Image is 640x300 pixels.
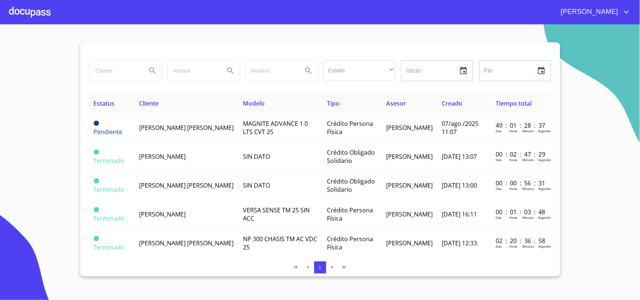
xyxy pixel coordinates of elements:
button: account of current user [555,6,631,18]
span: [PERSON_NAME] [PERSON_NAME] [139,239,234,247]
span: Terminado [94,149,99,155]
p: 00 : 01 : 03 : 48 [496,208,546,216]
p: Horas [509,215,517,219]
p: Dias [496,187,502,191]
p: 00 : 00 : 56 : 31 [496,179,546,187]
span: [PERSON_NAME] [555,6,622,18]
span: Crédito Persona Física [327,206,373,222]
p: 49 : 01 : 28 : 37 [496,121,546,130]
span: Terminado [94,236,99,241]
p: Segundos [538,244,552,248]
span: Terminado [94,178,99,184]
button: Search [222,62,240,80]
p: Horas [509,244,517,248]
p: Minutos [522,129,534,133]
p: Segundos [538,187,552,191]
p: Minutos [522,244,534,248]
span: Terminado [94,243,125,251]
p: Minutos [522,187,534,191]
span: [PERSON_NAME] [139,210,186,218]
span: [PERSON_NAME] [386,124,433,132]
span: [DATE] 12:33 [442,239,477,247]
span: [PERSON_NAME] [139,152,186,161]
p: Segundos [538,158,552,162]
span: [PERSON_NAME] [PERSON_NAME] [139,181,234,190]
span: Crédito Obligado Solidario [327,148,375,165]
input: search [168,61,219,81]
span: [PERSON_NAME] [386,152,433,161]
p: Dias [496,215,502,219]
input: search [246,61,297,81]
p: 02 : 20 : 36 : 58 [496,237,546,245]
p: Segundos [538,215,552,219]
span: SIN DATO [243,152,270,161]
span: 07/ago./2025 11:07 [442,119,478,136]
span: Crédito Persona Física [327,235,373,251]
button: 1 [314,261,326,273]
span: Asesor [386,99,406,107]
span: [DATE] 13:07 [442,152,477,161]
span: Tiempo total [496,99,532,107]
span: NP 300 CHASIS TM AC VDC 25 [243,235,317,251]
button: Search [300,62,318,80]
span: Estatus [94,99,115,107]
p: Minutos [522,215,534,219]
span: [PERSON_NAME] [386,210,433,218]
button: Search [144,62,162,80]
span: [PERSON_NAME] [386,239,433,247]
p: 00 : 02 : 47 : 29 [496,150,546,158]
span: [DATE] 13:00 [442,181,477,190]
span: VERSA SENSE TM 25 SIN ACC [243,206,310,222]
p: Segundos [538,129,552,133]
span: Terminado [94,157,125,165]
p: Horas [509,129,517,133]
p: Horas [509,158,517,162]
span: Cliente [139,99,159,107]
p: Horas [509,187,517,191]
span: Pendiente [94,121,99,126]
span: Crédito Persona Física [327,119,373,136]
input: search [90,61,141,81]
span: [DATE] 16:11 [442,210,477,218]
span: 1 [319,264,321,270]
span: Pendiente [94,128,123,136]
span: MAGNITE ADVANCE 1 0 LTS CVT 25 [243,119,308,136]
span: Tipo [327,99,339,107]
p: Minutos [522,158,534,162]
span: [PERSON_NAME] [PERSON_NAME] [139,124,234,132]
span: [PERSON_NAME] [386,181,433,190]
span: SIN DATO [243,181,270,190]
span: Terminado [94,214,125,222]
div: ​ [323,60,395,81]
span: Modelo [243,99,265,107]
p: Dias [496,244,502,248]
span: Terminado [94,207,99,212]
span: Creado [442,99,462,107]
p: Dias [496,158,502,162]
span: Crédito Obligado Solidario [327,177,375,194]
p: Dias [496,129,502,133]
span: Terminado [94,185,125,194]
